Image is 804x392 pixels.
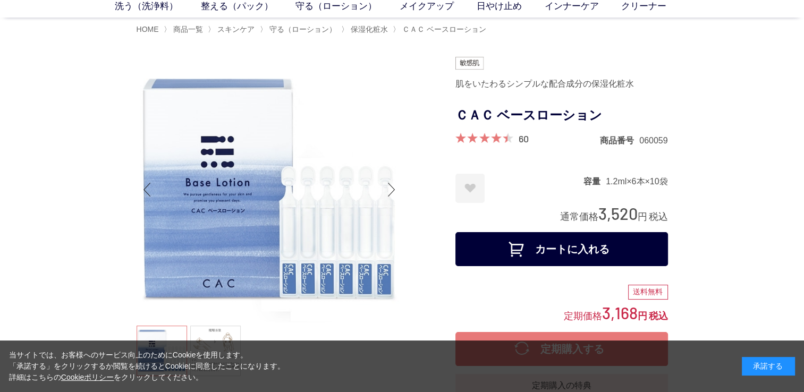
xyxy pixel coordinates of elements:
[402,25,486,33] span: ＣＡＣ ベースローション
[638,311,647,321] span: 円
[215,25,255,33] a: スキンケア
[560,211,598,222] span: 通常価格
[455,332,668,366] button: 定期購入する
[393,24,489,35] li: 〉
[649,211,668,222] span: 税込
[455,104,668,127] h1: ＣＡＣ ベースローション
[583,176,606,187] dt: 容量
[602,303,638,322] span: 3,168
[137,25,159,33] a: HOME
[519,133,529,144] a: 60
[267,25,336,33] a: 守る（ローション）
[455,75,668,93] div: 肌をいたわるシンプルな配合成分の保湿化粧水
[742,357,795,376] div: 承諾する
[455,232,668,266] button: カートに入れる
[61,373,114,381] a: Cookieポリシー
[455,57,484,70] img: 敏感肌
[639,135,667,146] dd: 060059
[269,25,336,33] span: 守る（ローション）
[208,24,257,35] li: 〉
[173,25,203,33] span: 商品一覧
[9,350,285,383] div: 当サイトでは、お客様へのサービス向上のためにCookieを使用します。 「承諾する」をクリックするか閲覧を続けるとCookieに同意したことになります。 詳細はこちらの をクリックしてください。
[598,203,638,223] span: 3,520
[351,25,388,33] span: 保湿化粧水
[349,25,388,33] a: 保湿化粧水
[171,25,203,33] a: 商品一覧
[341,24,391,35] li: 〉
[217,25,255,33] span: スキンケア
[400,25,486,33] a: ＣＡＣ ベースローション
[164,24,206,35] li: 〉
[606,176,668,187] dd: 1.2ml×6本×10袋
[381,168,402,211] div: Next slide
[455,174,485,203] a: お気に入りに登録する
[137,168,158,211] div: Previous slide
[260,24,339,35] li: 〉
[628,285,668,300] div: 送料無料
[137,57,402,322] img: ＣＡＣ ベースローション
[600,135,639,146] dt: 商品番号
[564,310,602,321] span: 定期価格
[638,211,647,222] span: 円
[649,311,668,321] span: 税込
